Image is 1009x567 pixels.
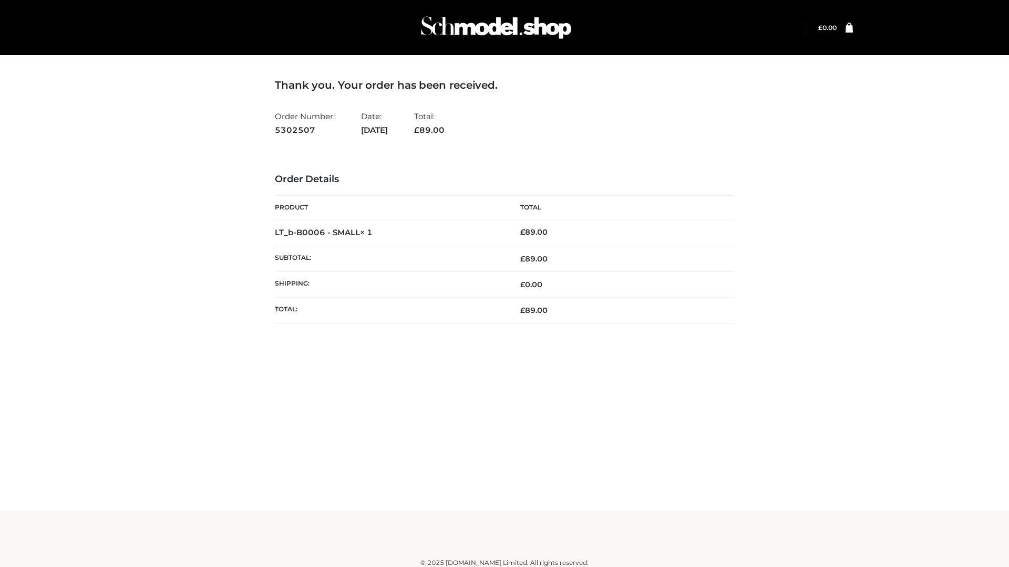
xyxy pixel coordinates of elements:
li: Order Number: [275,107,335,139]
strong: [DATE] [361,123,388,137]
th: Product [275,196,504,219]
span: £ [520,254,525,264]
bdi: 89.00 [520,227,548,237]
bdi: 0.00 [818,24,837,31]
bdi: 0.00 [520,280,542,289]
strong: × 1 [360,227,373,237]
span: 89.00 [520,254,548,264]
h3: Thank you. Your order has been received. [275,79,734,91]
h3: Order Details [275,174,734,185]
span: 89.00 [520,306,548,315]
span: £ [520,280,525,289]
span: £ [414,125,419,135]
th: Shipping: [275,272,504,298]
span: £ [818,24,822,31]
th: Total [504,196,734,219]
li: Total: [414,107,445,139]
th: Subtotal: [275,246,504,271]
li: Date: [361,107,388,139]
strong: 5302507 [275,123,335,137]
img: Schmodel Admin 964 [417,7,575,48]
strong: LT_b-B0006 - SMALL [275,227,373,237]
span: £ [520,227,525,237]
span: £ [520,306,525,315]
a: £0.00 [818,24,837,31]
span: 89.00 [414,125,445,135]
th: Total: [275,298,504,323]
